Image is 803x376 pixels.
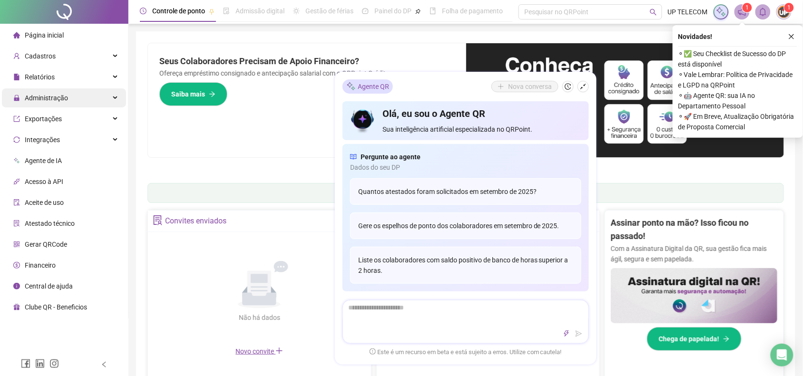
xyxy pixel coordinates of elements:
span: arrow-right [723,336,730,342]
span: instagram [49,359,59,368]
button: Chega de papelada! [647,327,742,351]
div: Liste os colaboradores com saldo positivo de banco de horas superior a 2 horas. [350,247,581,284]
span: Gestão de férias [305,7,353,15]
span: Agente de IA [25,157,62,164]
span: Chega de papelada! [659,334,719,344]
span: info-circle [13,283,20,289]
span: Painel do DP [374,7,411,15]
img: banner%2F11e687cd-1386-4cbd-b13b-7bd81425532d.png [466,43,784,157]
div: Não há dados [215,312,303,323]
button: thunderbolt [561,328,572,339]
span: sync [13,136,20,143]
span: Aceite de uso [25,199,64,206]
span: Financeiro [25,261,56,269]
span: Este é um recurso em beta e está sujeito a erros. Utilize com cautela! [370,347,562,357]
span: Acesso à API [25,178,63,185]
span: gift [13,304,20,310]
h2: Assinar ponto na mão? Isso ficou no passado! [611,216,777,243]
span: linkedin [35,359,45,368]
span: solution [13,220,20,227]
span: Integrações [25,136,60,144]
span: shrink [580,83,587,90]
span: Administração [25,94,68,102]
span: 1 [746,4,749,11]
span: solution [153,215,163,225]
span: Folha de pagamento [442,7,503,15]
span: left [101,361,108,368]
span: Central de ajuda [25,282,73,290]
span: dashboard [362,8,369,14]
img: banner%2F02c71560-61a6-44d4-94b9-c8ab97240462.png [611,268,777,324]
button: Nova conversa [491,81,558,92]
span: Clube QR - Beneficios [25,303,87,311]
span: file [13,74,20,80]
button: Saiba mais [159,82,227,106]
span: home [13,32,20,39]
span: qrcode [13,241,20,248]
img: 3892 [777,5,791,19]
span: pushpin [209,9,215,14]
span: Relatórios [25,73,55,81]
span: api [13,178,20,185]
span: close [788,33,795,40]
span: Página inicial [25,31,64,39]
span: Novidades ! [678,31,713,42]
span: export [13,116,20,122]
h4: Olá, eu sou o Agente QR [383,107,581,120]
span: notification [738,8,746,16]
span: thunderbolt [563,330,570,337]
p: Ofereça empréstimo consignado e antecipação salarial com o QRPoint Crédito. [159,68,455,78]
span: ⚬ Vale Lembrar: Política de Privacidade e LGPD na QRPoint [678,69,797,90]
span: arrow-right [209,91,215,97]
span: facebook [21,359,30,368]
div: Open Intercom Messenger [771,344,793,366]
button: send [573,328,585,339]
span: exclamation-circle [370,348,376,355]
span: ⚬ 🚀 Em Breve, Atualização Obrigatória de Proposta Comercial [678,111,797,132]
span: clock-circle [140,8,147,14]
span: Dados do seu DP [350,162,581,173]
span: bell [759,8,767,16]
img: sparkle-icon.fc2bf0ac1784a2077858766a79e2daf3.svg [716,7,726,17]
span: ⚬ 🤖 Agente QR: sua IA no Departamento Pessoal [678,90,797,111]
span: Saiba mais [171,89,205,99]
img: icon [350,107,375,135]
img: sparkle-icon.fc2bf0ac1784a2077858766a79e2daf3.svg [346,81,356,91]
span: Exportações [25,115,62,123]
span: read [350,152,357,162]
span: sun [293,8,300,14]
span: Sua inteligência artificial especializada no QRPoint. [383,124,581,135]
sup: Atualize o seu contato no menu Meus Dados [784,3,794,12]
span: plus [275,347,283,355]
h2: Seus Colaboradores Precisam de Apoio Financeiro? [159,55,455,68]
span: Admissão digital [235,7,284,15]
p: Com a Assinatura Digital da QR, sua gestão fica mais ágil, segura e sem papelada. [611,243,777,264]
span: pushpin [415,9,421,14]
span: book [430,8,436,14]
span: audit [13,199,20,206]
span: Atestado técnico [25,220,75,227]
span: Controle de ponto [152,7,205,15]
span: ⚬ ✅ Seu Checklist de Sucesso do DP está disponível [678,48,797,69]
span: user-add [13,53,20,59]
span: history [565,83,571,90]
sup: 1 [743,3,752,12]
span: Novo convite [235,347,283,355]
span: file-done [223,8,230,14]
span: Cadastros [25,52,56,60]
span: Gerar QRCode [25,241,67,248]
div: Quantos atestados foram solicitados em setembro de 2025? [350,178,581,205]
span: UP TELECOM [668,7,708,17]
span: 1 [788,4,791,11]
div: Agente QR [343,79,393,94]
div: Convites enviados [165,213,226,229]
span: Pergunte ao agente [361,152,421,162]
span: lock [13,95,20,101]
span: dollar [13,262,20,269]
span: search [650,9,657,16]
div: Gere os espelhos de ponto dos colaboradores em setembro de 2025. [350,212,581,239]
